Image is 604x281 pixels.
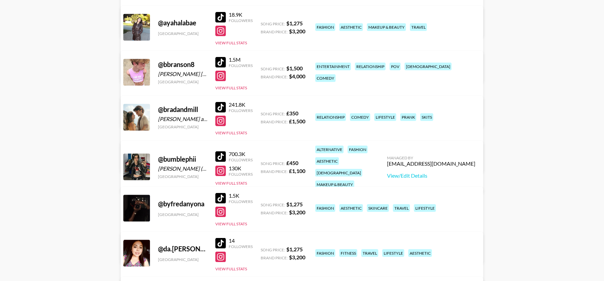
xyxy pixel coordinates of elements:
[315,169,362,177] div: [DEMOGRAPHIC_DATA]
[289,168,305,174] strong: £ 1,100
[315,113,346,121] div: relationship
[289,28,305,34] strong: $ 3,200
[229,63,253,68] div: Followers
[229,237,253,244] div: 14
[229,108,253,113] div: Followers
[393,204,410,212] div: travel
[158,257,207,262] div: [GEOGRAPHIC_DATA]
[158,165,207,172] div: [PERSON_NAME] (Bee) [PERSON_NAME]
[387,155,475,160] div: Managed By
[261,202,285,207] span: Song Price:
[229,199,253,204] div: Followers
[229,151,253,157] div: 700.3K
[339,249,357,257] div: fitness
[229,18,253,23] div: Followers
[261,29,288,34] span: Brand Price:
[315,63,351,70] div: entertainment
[229,172,253,177] div: Followers
[229,192,253,199] div: 1.5K
[387,172,475,179] a: View/Edit Details
[261,169,288,174] span: Brand Price:
[215,130,247,135] button: View Full Stats
[286,246,303,252] strong: $ 1,275
[215,221,247,226] button: View Full Stats
[420,113,433,121] div: skits
[286,110,298,116] strong: £ 350
[355,63,386,70] div: relationship
[215,40,247,45] button: View Full Stats
[158,174,207,179] div: [GEOGRAPHIC_DATA]
[289,209,305,215] strong: $ 3,200
[229,101,253,108] div: 241.8K
[410,23,427,31] div: travel
[261,255,288,260] span: Brand Price:
[158,31,207,36] div: [GEOGRAPHIC_DATA]
[315,249,335,257] div: fashion
[405,63,452,70] div: [DEMOGRAPHIC_DATA]
[289,254,305,260] strong: $ 3,200
[414,204,436,212] div: lifestyle
[315,74,336,82] div: comedy
[158,200,207,208] div: @ byfredanyona
[315,181,354,188] div: makeup & beauty
[408,249,432,257] div: aesthetic
[215,266,247,271] button: View Full Stats
[261,66,285,71] span: Song Price:
[367,204,389,212] div: skincare
[289,118,305,124] strong: £ 1,500
[229,56,253,63] div: 1.5M
[286,201,303,207] strong: $ 1,275
[315,23,335,31] div: fashion
[261,161,285,166] span: Song Price:
[367,23,406,31] div: makeup & beauty
[390,63,401,70] div: pov
[315,157,339,165] div: aesthetic
[158,79,207,84] div: [GEOGRAPHIC_DATA]
[361,249,378,257] div: travel
[339,204,363,212] div: aesthetic
[315,146,344,153] div: alternative
[229,244,253,249] div: Followers
[286,65,303,71] strong: $ 1,500
[261,111,285,116] span: Song Price:
[158,71,207,77] div: [PERSON_NAME] [PERSON_NAME]
[261,21,285,26] span: Song Price:
[229,165,253,172] div: 130K
[158,105,207,114] div: @ bradandmill
[374,113,396,121] div: lifestyle
[261,74,288,79] span: Brand Price:
[215,85,247,90] button: View Full Stats
[158,124,207,129] div: [GEOGRAPHIC_DATA]
[215,181,247,186] button: View Full Stats
[261,210,288,215] span: Brand Price:
[382,249,404,257] div: lifestyle
[158,245,207,253] div: @ da.[PERSON_NAME]
[315,204,335,212] div: fashion
[286,20,303,26] strong: $ 1,275
[286,160,298,166] strong: £ 450
[350,113,370,121] div: comedy
[158,60,207,69] div: @ bbranson8
[400,113,416,121] div: prank
[158,212,207,217] div: [GEOGRAPHIC_DATA]
[158,116,207,122] div: [PERSON_NAME] and Mill
[261,247,285,252] span: Song Price:
[229,11,253,18] div: 18.9K
[289,73,305,79] strong: $ 4,000
[387,160,475,167] div: [EMAIL_ADDRESS][DOMAIN_NAME]
[158,155,207,163] div: @ bumblephii
[158,19,207,27] div: @ ayahalabae
[261,119,288,124] span: Brand Price:
[339,23,363,31] div: aesthetic
[348,146,368,153] div: fashion
[229,157,253,162] div: Followers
